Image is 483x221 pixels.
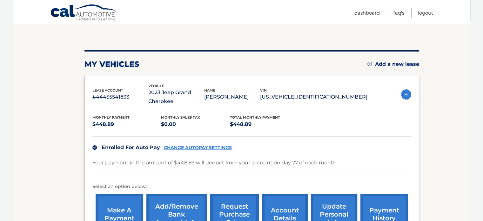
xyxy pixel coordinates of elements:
[230,115,280,120] span: Total Monthly Payment
[50,4,117,23] a: Cal Automotive
[148,84,164,88] span: vehicle
[92,120,161,129] p: $448.89
[204,93,260,101] p: [PERSON_NAME]
[230,120,299,129] p: $448.89
[92,93,148,101] p: #44455541833
[354,8,380,18] a: Dashboard
[102,144,160,150] span: Enrolled For Auto Pay
[84,59,139,69] h2: my vehicles
[92,183,411,190] p: Select an option below:
[418,8,433,18] a: Logout
[92,88,123,93] span: lease account
[164,145,232,150] a: CHANGE AUTOPAY SETTINGS
[148,88,204,106] p: 2023 Jeep Grand Cherokee
[260,93,367,101] p: [US_VEHICLE_IDENTIFICATION_NUMBER]
[204,88,215,93] span: name
[260,88,267,93] span: vin
[92,158,338,167] p: Your payment in the amount of $448.89 will deduct from your account on day 27 of each month.
[92,145,97,150] img: check.svg
[161,120,230,129] p: $0.00
[92,115,130,120] span: Monthly Payment
[401,89,411,100] img: accordion-active.svg
[161,115,200,120] span: Monthly sales Tax
[393,8,404,18] a: FAQ's
[367,61,419,67] a: Add a new lease
[367,62,372,66] img: add.svg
